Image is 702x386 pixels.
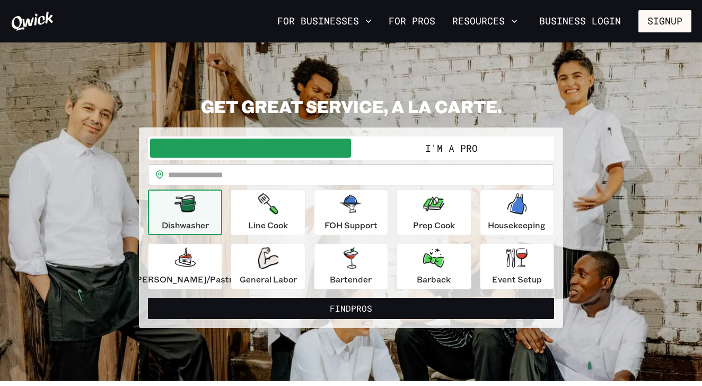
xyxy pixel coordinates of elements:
[480,190,554,235] button: Housekeeping
[240,273,297,286] p: General Labor
[231,190,305,235] button: Line Cook
[638,10,691,32] button: Signup
[162,219,209,231] p: Dishwasher
[148,298,554,319] button: FindPros
[150,139,351,158] button: I'm a Business
[488,219,546,231] p: Housekeeping
[148,244,222,289] button: [PERSON_NAME]/Pastry
[231,244,305,289] button: General Labor
[413,219,455,231] p: Prep Cook
[314,244,388,289] button: Bartender
[351,139,552,158] button: I'm a Pro
[324,219,378,231] p: FOH Support
[480,244,554,289] button: Event Setup
[530,10,630,32] a: Business Login
[248,219,288,231] p: Line Cook
[397,190,471,235] button: Prep Cook
[330,273,372,286] p: Bartender
[314,190,388,235] button: FOH Support
[448,12,522,30] button: Resources
[384,12,440,30] a: For Pros
[133,273,237,286] p: [PERSON_NAME]/Pastry
[417,273,451,286] p: Barback
[273,12,376,30] button: For Businesses
[148,190,222,235] button: Dishwasher
[397,244,471,289] button: Barback
[492,273,542,286] p: Event Setup
[139,96,563,117] h2: GET GREAT SERVICE, A LA CARTE.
